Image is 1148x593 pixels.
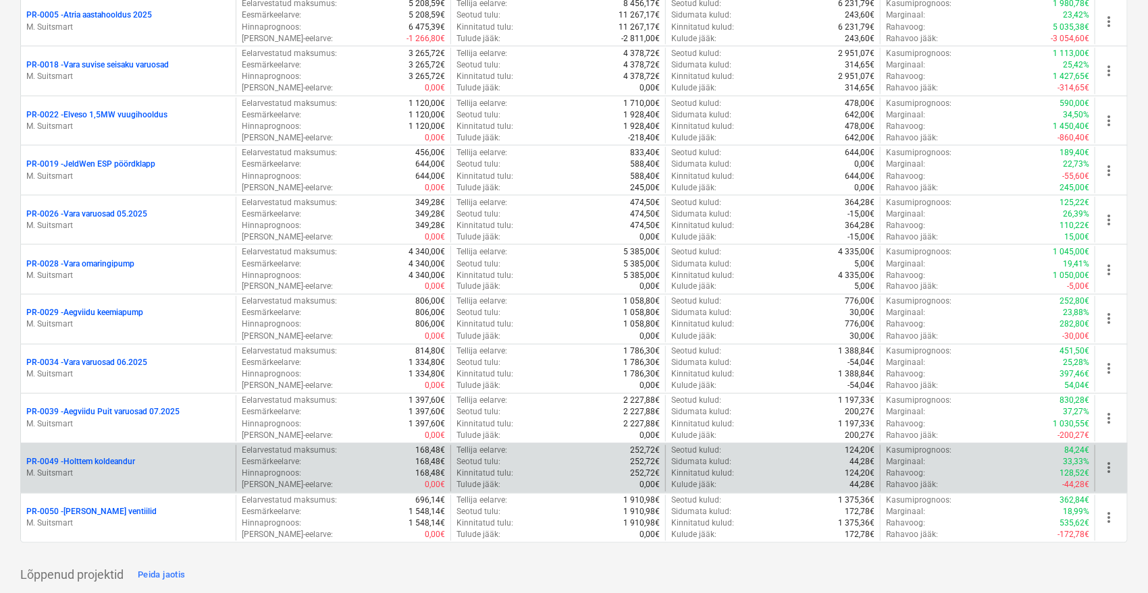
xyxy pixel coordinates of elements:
[1051,33,1089,45] p: -3 054,60€
[838,270,875,281] p: 4 335,00€
[671,33,716,45] p: Kulude jääk :
[886,331,938,343] p: Rahavoo jääk :
[838,71,875,82] p: 2 951,07€
[619,9,660,21] p: 11 267,17€
[1060,147,1089,159] p: 189,40€
[242,208,301,220] p: Eesmärkeelarve :
[415,346,445,358] p: 814,80€
[1053,71,1089,82] p: 1 427,65€
[845,82,875,94] p: 314,65€
[26,9,152,21] p: PR-0005 - Atria aastahooldus 2025
[26,407,180,418] p: PR-0039 - Aegviidu Puit varuosad 07.2025
[623,369,660,380] p: 1 786,30€
[242,281,333,293] p: [PERSON_NAME]-eelarve :
[409,98,445,109] p: 1 120,00€
[242,380,333,392] p: [PERSON_NAME]-eelarve :
[456,147,507,159] p: Tellija eelarve :
[456,197,507,208] p: Tellija eelarve :
[456,369,513,380] p: Kinnitatud tulu :
[1064,231,1089,243] p: 15,00€
[425,231,445,243] p: 0,00€
[623,121,660,132] p: 1 928,40€
[425,380,445,392] p: 0,00€
[671,331,716,343] p: Kulude jääk :
[456,358,500,369] p: Seotud tulu :
[628,132,660,144] p: -218,40€
[26,457,230,480] div: PR-0049 -Holttem koldeandurM. Suitsmart
[845,147,875,159] p: 644,00€
[456,48,507,59] p: Tellija eelarve :
[845,132,875,144] p: 642,00€
[640,331,660,343] p: 0,00€
[26,59,169,71] p: PR-0018 - Vara suvise seisaku varuosad
[623,246,660,258] p: 5 385,00€
[671,171,734,182] p: Kinnitatud kulud :
[671,270,734,281] p: Kinnitatud kulud :
[640,231,660,243] p: 0,00€
[456,132,500,144] p: Tulude jääk :
[409,270,445,281] p: 4 340,00€
[671,380,716,392] p: Kulude jääk :
[1058,82,1089,94] p: -314,65€
[409,358,445,369] p: 1 334,80€
[850,308,875,319] p: 30,00€
[850,331,875,343] p: 30,00€
[456,98,507,109] p: Tellija eelarve :
[1060,98,1089,109] p: 590,00€
[671,9,731,21] p: Sidumata kulud :
[1101,212,1117,228] span: more_vert
[623,270,660,281] p: 5 385,00€
[640,281,660,293] p: 0,00€
[671,71,734,82] p: Kinnitatud kulud :
[671,109,731,121] p: Sidumata kulud :
[409,109,445,121] p: 1 120,00€
[1101,13,1117,30] span: more_vert
[134,565,188,586] button: Peida jaotis
[26,258,230,281] div: PR-0028 -Vara omaringipumpM. Suitsmart
[886,319,925,331] p: Rahavoog :
[886,121,925,132] p: Rahavoog :
[26,270,230,281] p: M. Suitsmart
[671,121,734,132] p: Kinnitatud kulud :
[671,231,716,243] p: Kulude jääk :
[409,59,445,71] p: 3 265,72€
[886,246,951,258] p: Kasumiprognoos :
[456,82,500,94] p: Tulude jääk :
[1101,510,1117,526] span: more_vert
[671,197,721,208] p: Seotud kulud :
[409,22,445,33] p: 6 475,39€
[1053,121,1089,132] p: 1 450,40€
[1101,163,1117,179] span: more_vert
[838,246,875,258] p: 4 335,00€
[456,258,500,270] p: Seotud tulu :
[409,121,445,132] p: 1 120,00€
[845,319,875,331] p: 776,00€
[242,48,337,59] p: Eelarvestatud maksumus :
[242,258,301,270] p: Eesmärkeelarve :
[640,380,660,392] p: 0,00€
[1053,270,1089,281] p: 1 050,00€
[242,358,301,369] p: Eesmärkeelarve :
[671,369,734,380] p: Kinnitatud kulud :
[26,159,230,181] div: PR-0019 -JeldWen ESP pöördklappM. Suitsmart
[26,9,230,32] div: PR-0005 -Atria aastahooldus 2025M. Suitsmart
[409,246,445,258] p: 4 340,00€
[1101,311,1117,327] span: more_vert
[1060,369,1089,380] p: 397,46€
[838,369,875,380] p: 1 388,84€
[1063,109,1089,121] p: 34,50%
[242,369,301,380] p: Hinnaprognoos :
[886,270,925,281] p: Rahavoog :
[845,9,875,21] p: 243,60€
[26,220,230,231] p: M. Suitsmart
[242,132,333,144] p: [PERSON_NAME]-eelarve :
[26,22,230,33] p: M. Suitsmart
[1067,281,1089,293] p: -5,00€
[845,98,875,109] p: 478,00€
[1101,262,1117,278] span: more_vert
[242,98,337,109] p: Eelarvestatud maksumus :
[838,22,875,33] p: 6 231,79€
[26,59,230,82] div: PR-0018 -Vara suvise seisaku varuosadM. Suitsmart
[1063,308,1089,319] p: 23,88%
[847,231,875,243] p: -15,00€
